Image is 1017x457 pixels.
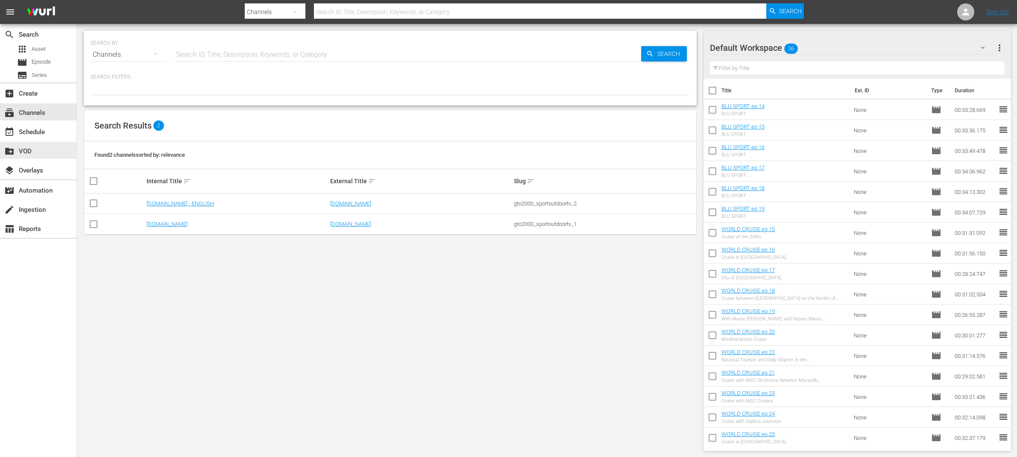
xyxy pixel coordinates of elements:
[931,289,941,299] span: Episode
[21,2,62,22] img: ans4CAIJ8jUAAAAAAAAAAAAAAAAAAAAAAAAgQb4GAAAAAAAAAAAAAAAAAAAAAAAAJMjXAAAAAAAAAAAAAAAAAAAAAAAAgAT5G...
[998,412,1008,422] span: reorder
[931,187,941,197] span: Episode
[987,9,1009,15] a: Sign Out
[4,29,15,40] span: Search
[784,40,798,58] span: 36
[994,38,1005,58] button: more_vert
[368,177,376,185] span: sort
[721,337,775,342] div: Mediterranean Cruise
[850,428,928,448] td: None
[721,79,849,103] th: Title
[994,43,1005,53] span: more_vert
[721,431,775,437] a: WORLD CRUISE ep 25
[951,264,998,284] td: 00:28:24.747
[998,248,1008,258] span: reorder
[998,145,1008,155] span: reorder
[721,275,781,281] div: City of [GEOGRAPHIC_DATA]
[998,227,1008,237] span: reorder
[850,161,928,182] td: None
[4,108,15,118] span: Channels
[931,392,941,402] span: Episode
[721,164,765,171] a: BLU SPORT ep 17
[931,125,941,135] span: Episode
[17,70,27,80] span: Series
[721,316,847,322] div: With Mayor [PERSON_NAME] and Deputy Mayor [PERSON_NAME]
[998,391,1008,401] span: reorder
[721,267,775,273] a: WORLD CRUISE ep 17
[951,407,998,428] td: 00:32:14.098
[850,100,928,120] td: None
[4,146,15,156] span: VOD
[951,202,998,223] td: 00:34:07.729
[998,330,1008,340] span: reorder
[514,176,695,186] div: Slug
[850,305,928,325] td: None
[998,289,1008,299] span: reorder
[850,284,928,305] td: None
[850,120,928,141] td: None
[94,120,152,131] span: Search Results
[721,103,765,109] a: BLU SPORT ep 14
[931,146,941,156] span: Episode
[91,73,690,81] p: Search Filters:
[951,141,998,161] td: 00:33:49.478
[514,200,695,207] div: gto2000_sportoutdoortv_2
[951,428,998,448] td: 00:32:37.179
[721,328,775,335] a: WORLD CRUISE ep 20
[926,79,950,103] th: Type
[514,221,695,227] div: gto2000_sportoutdoortv_1
[721,419,781,424] div: Cruise with Explora Journeys
[850,387,928,407] td: None
[147,221,188,227] a: [DOMAIN_NAME]
[721,308,775,314] a: WORLD CRUISE ep 19
[147,200,214,207] a: [DOMAIN_NAME] - ENGLISH
[641,46,687,62] button: Search
[951,284,998,305] td: 00:31:02.504
[183,177,191,185] span: sort
[931,371,941,381] span: Episode
[850,407,928,428] td: None
[931,433,941,443] span: Episode
[950,79,1001,103] th: Duration
[931,330,941,340] span: Episode
[721,369,775,376] a: WORLD CRUISE ep 21
[721,378,847,383] div: Cruise with MSC Orchestra between Marseille, [GEOGRAPHIC_DATA], [GEOGRAPHIC_DATA], [GEOGRAPHIC_DA...
[721,410,775,417] a: WORLD CRUISE ep 24
[330,200,371,207] a: [DOMAIN_NAME]
[721,357,847,363] div: Nautical Tourism and Daily Charter in the [GEOGRAPHIC_DATA]
[850,182,928,202] td: None
[721,390,775,396] a: WORLD CRUISE ep 23
[931,269,941,279] span: Episode
[951,325,998,346] td: 00:30:01.277
[721,193,765,199] div: BLU SPORT
[4,88,15,99] span: Create
[17,57,27,67] span: Episode
[998,309,1008,319] span: reorder
[153,120,164,131] span: 2
[94,152,185,158] span: Found 2 channels sorted by: relevance
[330,176,511,186] div: External Title
[998,350,1008,360] span: reorder
[654,46,687,62] span: Search
[779,3,802,19] span: Search
[4,185,15,196] span: Automation
[850,366,928,387] td: None
[998,104,1008,114] span: reorder
[998,166,1008,176] span: reorder
[721,123,765,130] a: BLU SPORT ep 15
[931,248,941,258] span: Episode
[721,234,775,240] div: Cruise of the ZARs
[931,207,941,217] span: Episode
[850,141,928,161] td: None
[931,351,941,361] span: Episode
[721,144,765,150] a: BLU SPORT ep 16
[998,432,1008,442] span: reorder
[850,346,928,366] td: None
[998,268,1008,278] span: reorder
[721,185,765,191] a: BLU SPORT ep 18
[4,224,15,234] span: Reports
[721,439,786,445] div: Cruise in [GEOGRAPHIC_DATA]
[998,186,1008,196] span: reorder
[951,161,998,182] td: 00:34:06.962
[850,264,928,284] td: None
